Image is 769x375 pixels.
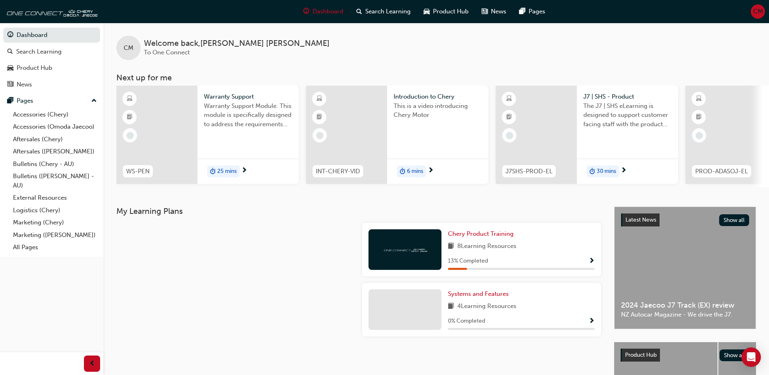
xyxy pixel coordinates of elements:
[7,97,13,105] span: pages-icon
[7,65,13,72] span: car-icon
[597,167,616,176] span: 30 mins
[91,96,97,106] span: up-icon
[10,204,100,217] a: Logistics (Chery)
[316,167,360,176] span: INT-CHERY-VID
[621,349,750,362] a: Product HubShow all
[448,256,488,266] span: 13 % Completed
[10,229,100,241] a: Marketing ([PERSON_NAME])
[496,86,678,184] a: J7SHS-PROD-ELJ7 | SHS - ProductThe J7 | SHS eLearning is designed to support customer facing staf...
[204,101,292,129] span: Warranty Support Module. This module is specifically designed to address the requirements and pro...
[720,349,750,361] button: Show all
[448,241,454,252] span: book-icon
[741,347,761,367] div: Open Intercom Messenger
[621,310,749,319] span: NZ Autocar Magazine - We drive the J7.
[297,3,350,20] a: guage-iconDashboard
[10,192,100,204] a: External Resources
[17,63,52,73] div: Product Hub
[433,7,469,16] span: Product Hub
[448,289,512,299] a: Systems and Features
[303,6,309,17] span: guage-icon
[625,216,656,223] span: Latest News
[10,145,100,158] a: Aftersales ([PERSON_NAME])
[614,207,756,329] a: Latest NewsShow all2024 Jaecoo J7 Track (EX) reviewNZ Autocar Magazine - We drive the J7.
[365,7,411,16] span: Search Learning
[583,92,672,101] span: J7 | SHS - Product
[696,132,703,139] span: learningRecordVerb_NONE-icon
[316,132,323,139] span: learningRecordVerb_NONE-icon
[589,318,595,325] span: Show Progress
[621,167,627,175] span: next-icon
[407,167,423,176] span: 6 mins
[116,86,299,184] a: WS-PENWarranty SupportWarranty Support Module. This module is specifically designed to address th...
[621,301,749,310] span: 2024 Jaecoo J7 Track (EX) review
[400,166,405,177] span: duration-icon
[127,94,133,104] span: learningResourceType_ELEARNING-icon
[126,167,150,176] span: WS-PEN
[506,132,513,139] span: learningRecordVerb_NONE-icon
[3,60,100,75] a: Product Hub
[506,167,553,176] span: J7SHS-PROD-EL
[7,81,13,88] span: news-icon
[696,112,702,123] span: booktick-icon
[16,47,62,56] div: Search Learning
[491,7,506,16] span: News
[506,94,512,104] span: learningResourceType_ELEARNING-icon
[10,158,100,170] a: Bulletins (Chery - AU)
[448,290,509,297] span: Systems and Features
[217,167,237,176] span: 25 mins
[350,3,417,20] a: search-iconSearch Learning
[116,207,601,216] h3: My Learning Plans
[317,112,322,123] span: booktick-icon
[10,133,100,146] a: Aftersales (Chery)
[124,43,133,53] span: CM
[10,241,100,254] a: All Pages
[89,359,95,369] span: prev-icon
[10,170,100,192] a: Bulletins ([PERSON_NAME] - AU)
[3,93,100,108] button: Pages
[4,3,97,19] a: oneconnect
[695,167,748,176] span: PROD-ADASOJ-EL
[506,112,512,123] span: booktick-icon
[448,302,454,312] span: book-icon
[7,48,13,56] span: search-icon
[457,302,516,312] span: 4 Learning Resources
[383,246,427,253] img: oneconnect
[394,92,482,101] span: Introduction to Chery
[241,167,247,175] span: next-icon
[589,258,595,265] span: Show Progress
[428,167,434,175] span: next-icon
[457,241,516,252] span: 8 Learning Resources
[103,73,769,82] h3: Next up for me
[589,256,595,266] button: Show Progress
[3,26,100,93] button: DashboardSearch LearningProduct HubNews
[356,6,362,17] span: search-icon
[3,77,100,92] a: News
[10,216,100,229] a: Marketing (Chery)
[621,213,749,226] a: Latest NewsShow all
[17,80,32,89] div: News
[204,92,292,101] span: Warranty Support
[696,94,702,104] span: learningResourceType_ELEARNING-icon
[126,132,134,139] span: learningRecordVerb_NONE-icon
[306,86,488,184] a: INT-CHERY-VIDIntroduction to CheryThis is a video introducing Chery Motorduration-icon6 mins
[475,3,513,20] a: news-iconNews
[394,101,482,120] span: This is a video introducing Chery Motor
[417,3,475,20] a: car-iconProduct Hub
[313,7,343,16] span: Dashboard
[751,4,765,19] button: CM
[448,230,514,237] span: Chery Product Training
[144,49,190,56] span: To One Connect
[482,6,488,17] span: news-icon
[719,214,750,226] button: Show all
[317,94,322,104] span: learningResourceType_ELEARNING-icon
[17,96,33,106] div: Pages
[144,39,330,48] span: Welcome back , [PERSON_NAME] [PERSON_NAME]
[10,108,100,121] a: Accessories (Chery)
[519,6,525,17] span: pages-icon
[424,6,430,17] span: car-icon
[589,166,595,177] span: duration-icon
[7,32,13,39] span: guage-icon
[448,229,517,239] a: Chery Product Training
[753,7,763,16] span: CM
